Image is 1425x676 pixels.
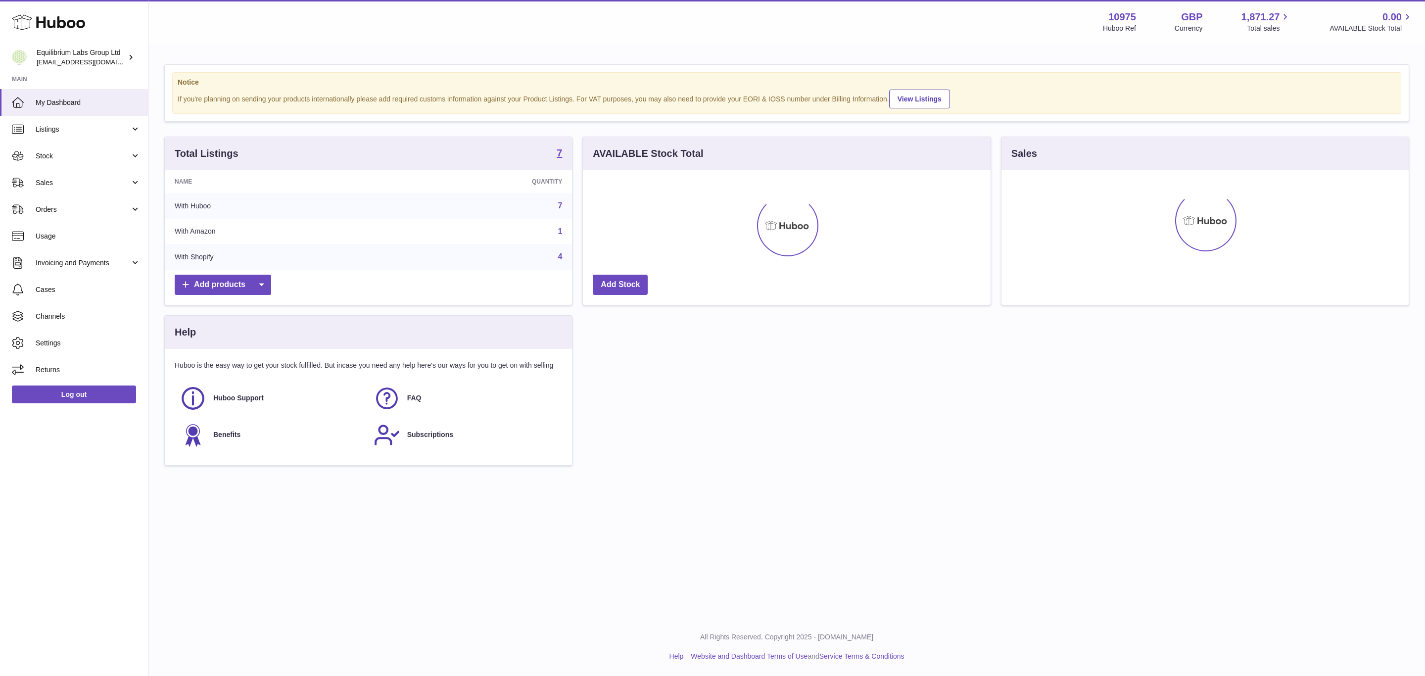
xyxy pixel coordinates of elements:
[36,258,130,268] span: Invoicing and Payments
[687,652,904,661] li: and
[175,361,562,370] p: Huboo is the easy way to get your stock fulfilled. But incase you need any help here's our ways f...
[175,275,271,295] a: Add products
[557,148,562,158] strong: 7
[1241,10,1280,24] span: 1,871.27
[558,201,562,210] a: 7
[165,244,388,270] td: With Shopify
[36,365,141,375] span: Returns
[36,338,141,348] span: Settings
[593,147,703,160] h3: AVAILABLE Stock Total
[1011,147,1037,160] h3: Sales
[36,98,141,107] span: My Dashboard
[691,652,807,660] a: Website and Dashboard Terms of Use
[669,652,684,660] a: Help
[36,178,130,188] span: Sales
[889,90,950,108] a: View Listings
[1103,24,1136,33] div: Huboo Ref
[1181,10,1202,24] strong: GBP
[213,393,264,403] span: Huboo Support
[175,147,238,160] h3: Total Listings
[37,58,145,66] span: [EMAIL_ADDRESS][DOMAIN_NAME]
[557,148,562,160] a: 7
[1382,10,1402,24] span: 0.00
[558,252,562,261] a: 4
[374,385,558,412] a: FAQ
[178,78,1396,87] strong: Notice
[819,652,904,660] a: Service Terms & Conditions
[1330,10,1413,33] a: 0.00 AVAILABLE Stock Total
[180,385,364,412] a: Huboo Support
[388,170,572,193] th: Quantity
[165,170,388,193] th: Name
[1241,10,1291,33] a: 1,871.27 Total sales
[1247,24,1291,33] span: Total sales
[36,125,130,134] span: Listings
[180,422,364,448] a: Benefits
[36,285,141,294] span: Cases
[213,430,240,439] span: Benefits
[407,430,453,439] span: Subscriptions
[36,151,130,161] span: Stock
[374,422,558,448] a: Subscriptions
[175,326,196,339] h3: Help
[36,312,141,321] span: Channels
[165,193,388,219] td: With Huboo
[12,386,136,403] a: Log out
[36,205,130,214] span: Orders
[1330,24,1413,33] span: AVAILABLE Stock Total
[558,227,562,236] a: 1
[37,48,126,67] div: Equilibrium Labs Group Ltd
[165,219,388,244] td: With Amazon
[178,88,1396,108] div: If you're planning on sending your products internationally please add required customs informati...
[36,232,141,241] span: Usage
[407,393,422,403] span: FAQ
[12,50,27,65] img: internalAdmin-10975@internal.huboo.com
[1175,24,1203,33] div: Currency
[156,632,1417,642] p: All Rights Reserved. Copyright 2025 - [DOMAIN_NAME]
[1108,10,1136,24] strong: 10975
[593,275,648,295] a: Add Stock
